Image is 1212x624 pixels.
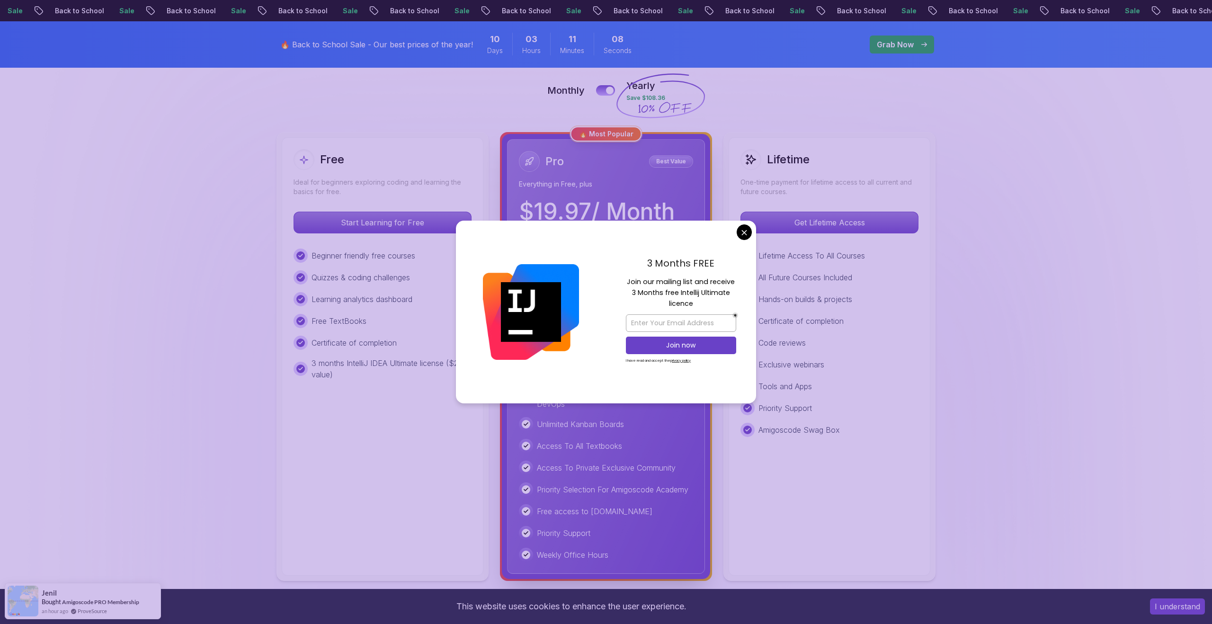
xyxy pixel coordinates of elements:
p: Access To All Textbooks [537,440,622,452]
p: 3 months IntelliJ IDEA Ultimate license ($249 value) [312,357,472,380]
p: Sale [775,6,805,16]
span: Days [487,46,503,55]
p: Sale [216,6,247,16]
p: Sale [440,6,470,16]
a: Amigoscode PRO Membership [62,598,139,606]
span: 10 Days [490,33,500,46]
p: Sale [887,6,917,16]
button: Accept cookies [1150,598,1205,615]
h2: Free [320,152,344,167]
p: Back to School [487,6,552,16]
p: Back to School [1046,6,1110,16]
p: Priority Support [758,402,812,414]
img: provesource social proof notification image [8,586,38,616]
p: Quizzes & coding challenges [312,272,410,283]
span: 3 Hours [526,33,537,46]
p: Back to School [264,6,328,16]
p: Sale [328,6,358,16]
span: Minutes [560,46,584,55]
p: Amigoscode Swag Box [758,424,840,436]
p: One-time payment for lifetime access to all current and future courses. [740,178,918,196]
p: Best Value [651,157,692,166]
p: Sale [1110,6,1141,16]
p: Lifetime Access To All Courses [758,250,865,261]
span: 11 Minutes [569,33,576,46]
p: Certificate of completion [312,337,397,348]
p: Sale [663,6,694,16]
p: Back to School [40,6,105,16]
p: Sale [105,6,135,16]
p: Back to School [599,6,663,16]
p: Learning analytics dashboard [312,294,412,305]
p: Free access to [DOMAIN_NAME] [537,506,652,517]
a: ProveSource [78,607,107,615]
p: $ 19.97 / Month [519,200,675,223]
p: Sale [998,6,1029,16]
p: Back to School [152,6,216,16]
p: Tools and Apps [758,381,812,392]
span: Jenil [42,589,57,597]
p: Ideal for beginners exploring coding and learning the basics for free. [294,178,472,196]
p: Back to School [934,6,998,16]
p: Hands-on builds & projects [758,294,852,305]
a: Start Learning for Free [294,218,472,227]
p: Start Learning for Free [294,212,471,233]
p: Weekly Office Hours [537,549,608,561]
p: Unlimited Kanban Boards [537,419,624,430]
p: Beginner friendly free courses [312,250,415,261]
span: Bought [42,598,61,606]
p: Code reviews [758,337,806,348]
a: Get Lifetime Access [740,218,918,227]
button: Start Learning for Free [294,212,472,233]
p: Exclusive webinars [758,359,824,370]
span: 8 Seconds [612,33,624,46]
button: Get Lifetime Access [740,212,918,233]
h2: Pro [545,154,564,169]
p: Free TextBooks [312,315,366,327]
h2: Lifetime [767,152,810,167]
span: Seconds [604,46,632,55]
p: Priority Support [537,527,590,539]
div: This website uses cookies to enhance the user experience. [7,596,1136,617]
p: Certificate of completion [758,315,844,327]
p: Back to School [375,6,440,16]
p: Everything in Free, plus [519,179,693,189]
p: Monthly [547,84,585,97]
p: Back to School [711,6,775,16]
p: Grab Now [877,39,914,50]
span: Hours [522,46,541,55]
p: All Future Courses Included [758,272,852,283]
p: Get Lifetime Access [741,212,918,233]
p: 🔥 Back to School Sale - Our best prices of the year! [280,39,473,50]
p: Back to School [822,6,887,16]
span: an hour ago [42,607,68,615]
p: Sale [552,6,582,16]
p: Priority Selection For Amigoscode Academy [537,484,688,495]
p: Access To Private Exclusive Community [537,462,676,473]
